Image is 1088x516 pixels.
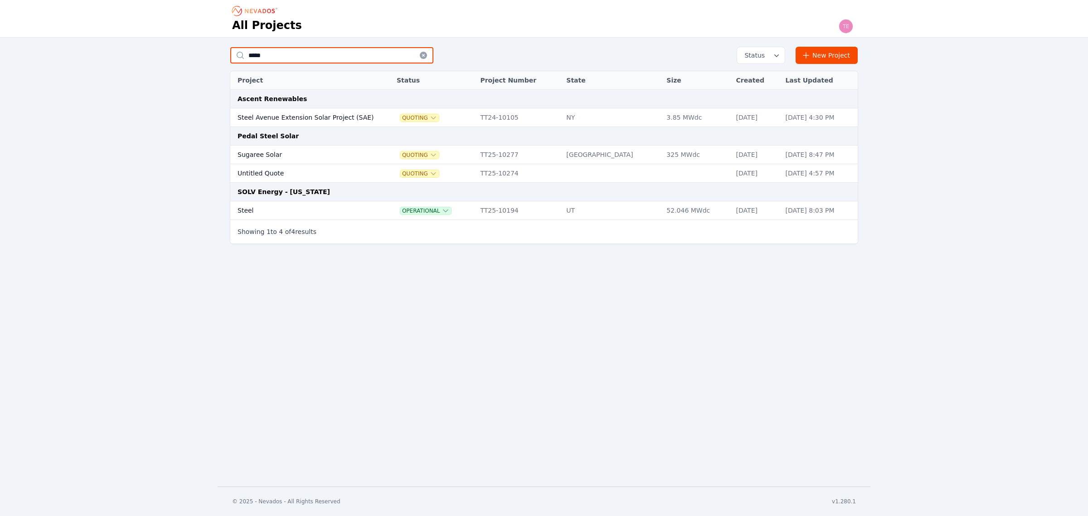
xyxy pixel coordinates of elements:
[476,164,562,183] td: TT25-10274
[832,498,856,505] div: v1.280.1
[230,146,380,164] td: Sugaree Solar
[232,498,340,505] div: © 2025 - Nevados - All Rights Reserved
[781,164,858,183] td: [DATE] 4:57 PM
[562,201,662,220] td: UT
[839,19,853,34] img: Ted Elliott
[400,207,451,214] button: Operational
[732,201,781,220] td: [DATE]
[400,114,439,122] button: Quoting
[737,47,785,63] button: Status
[796,47,858,64] a: New Project
[476,201,562,220] td: TT25-10194
[662,71,731,90] th: Size
[230,164,380,183] td: Untitled Quote
[392,71,476,90] th: Status
[400,151,439,159] button: Quoting
[562,108,662,127] td: NY
[291,228,295,235] span: 4
[230,201,858,220] tr: SteelOperationalTT25-10194UT52.046 MWdc[DATE][DATE] 8:03 PM
[230,108,858,127] tr: Steel Avenue Extension Solar Project (SAE)QuotingTT24-10105NY3.85 MWdc[DATE][DATE] 4:30 PM
[279,228,283,235] span: 4
[230,164,858,183] tr: Untitled QuoteQuotingTT25-10274[DATE][DATE] 4:57 PM
[732,164,781,183] td: [DATE]
[400,170,439,177] button: Quoting
[230,201,380,220] td: Steel
[230,108,380,127] td: Steel Avenue Extension Solar Project (SAE)
[732,146,781,164] td: [DATE]
[230,90,858,108] td: Ascent Renewables
[781,108,858,127] td: [DATE] 4:30 PM
[238,227,316,236] p: Showing to of results
[562,71,662,90] th: State
[230,183,858,201] td: SOLV Energy - [US_STATE]
[732,108,781,127] td: [DATE]
[232,18,302,33] h1: All Projects
[781,71,858,90] th: Last Updated
[662,108,731,127] td: 3.85 MWdc
[476,108,562,127] td: TT24-10105
[476,71,562,90] th: Project Number
[476,146,562,164] td: TT25-10277
[562,146,662,164] td: [GEOGRAPHIC_DATA]
[267,228,271,235] span: 1
[781,201,858,220] td: [DATE] 8:03 PM
[741,51,765,60] span: Status
[662,201,731,220] td: 52.046 MWdc
[230,127,858,146] td: Pedal Steel Solar
[781,146,858,164] td: [DATE] 8:47 PM
[732,71,781,90] th: Created
[232,4,280,18] nav: Breadcrumb
[662,146,731,164] td: 325 MWdc
[230,146,858,164] tr: Sugaree SolarQuotingTT25-10277[GEOGRAPHIC_DATA]325 MWdc[DATE][DATE] 8:47 PM
[230,71,380,90] th: Project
